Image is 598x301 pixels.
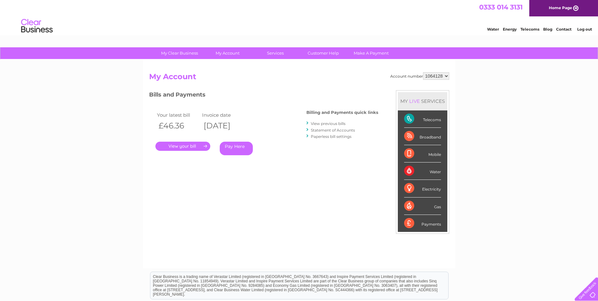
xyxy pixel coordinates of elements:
[220,142,253,155] a: Pay Here
[297,47,349,59] a: Customer Help
[479,3,523,11] a: 0333 014 3131
[149,72,449,84] h2: My Account
[404,215,441,232] div: Payments
[249,47,301,59] a: Services
[404,180,441,197] div: Electricity
[306,110,378,115] h4: Billing and Payments quick links
[543,27,552,32] a: Blog
[21,16,53,36] img: logo.png
[398,92,447,110] div: MY SERVICES
[345,47,397,59] a: Make A Payment
[520,27,539,32] a: Telecoms
[577,27,592,32] a: Log out
[200,119,246,132] th: [DATE]
[149,90,378,101] h3: Bills and Payments
[200,111,246,119] td: Invoice date
[155,142,210,151] a: .
[503,27,517,32] a: Energy
[201,47,253,59] a: My Account
[155,119,201,132] th: £46.36
[556,27,572,32] a: Contact
[154,47,206,59] a: My Clear Business
[311,134,351,139] a: Paperless bill settings
[150,3,448,31] div: Clear Business is a trading name of Verastar Limited (registered in [GEOGRAPHIC_DATA] No. 3667643...
[487,27,499,32] a: Water
[311,121,345,126] a: View previous bills
[404,162,441,180] div: Water
[404,145,441,162] div: Mobile
[404,128,441,145] div: Broadband
[404,198,441,215] div: Gas
[311,128,355,133] a: Statement of Accounts
[390,72,449,80] div: Account number
[408,98,421,104] div: LIVE
[155,111,201,119] td: Your latest bill
[404,110,441,128] div: Telecoms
